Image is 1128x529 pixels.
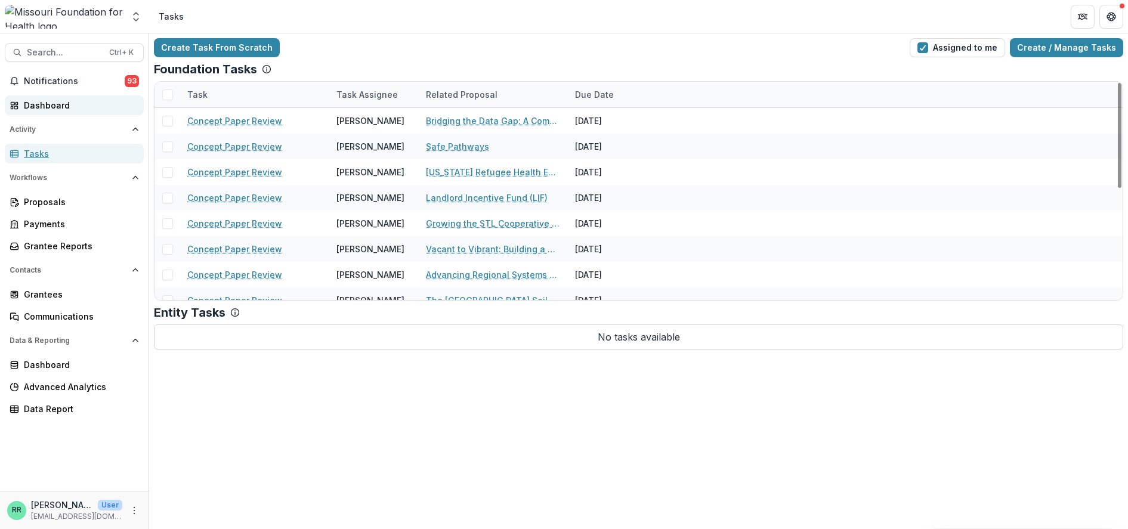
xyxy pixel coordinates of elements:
[5,144,144,163] a: Tasks
[24,310,134,323] div: Communications
[154,38,280,57] a: Create Task From Scratch
[426,268,561,281] a: Advancing Regional Systems Transformation to End Homelessness in the [GEOGRAPHIC_DATA]
[24,403,134,415] div: Data Report
[426,115,561,127] a: Bridging the Data Gap: A Community-Led Toolkit for Immigrant Health Equity
[426,217,561,230] a: Growing the STL Cooperative Ecosystem
[1010,38,1123,57] a: Create / Manage Tasks
[24,380,134,393] div: Advanced Analytics
[5,377,144,397] a: Advanced Analytics
[5,5,123,29] img: Missouri Foundation for Health logo
[187,268,282,281] a: Concept Paper Review
[568,108,657,134] div: [DATE]
[336,294,404,307] div: [PERSON_NAME]
[24,76,125,86] span: Notifications
[336,140,404,153] div: [PERSON_NAME]
[125,75,139,87] span: 93
[5,261,144,280] button: Open Contacts
[5,236,144,256] a: Grantee Reports
[107,46,136,59] div: Ctrl + K
[187,166,282,178] a: Concept Paper Review
[336,191,404,204] div: [PERSON_NAME]
[154,8,188,25] nav: breadcrumb
[10,174,127,182] span: Workflows
[329,88,405,101] div: Task Assignee
[187,217,282,230] a: Concept Paper Review
[98,500,122,511] p: User
[568,82,657,107] div: Due Date
[419,82,568,107] div: Related Proposal
[568,211,657,236] div: [DATE]
[10,336,127,345] span: Data & Reporting
[159,10,184,23] div: Tasks
[336,268,404,281] div: [PERSON_NAME]
[27,48,102,58] span: Search...
[5,168,144,187] button: Open Workflows
[5,43,144,62] button: Search...
[5,72,144,91] button: Notifications93
[24,218,134,230] div: Payments
[187,294,282,307] a: Concept Paper Review
[426,294,561,307] a: The [GEOGRAPHIC_DATA] Soil and Water Conservation District Pilot Program
[5,284,144,304] a: Grantees
[336,115,404,127] div: [PERSON_NAME]
[127,503,141,518] button: More
[10,125,127,134] span: Activity
[568,287,657,313] div: [DATE]
[154,324,1123,349] p: No tasks available
[31,511,122,522] p: [EMAIL_ADDRESS][DOMAIN_NAME]
[426,243,561,255] a: Vacant to Vibrant: Building a Collaborative and Equitable System to Transform St. Louis Neighborh...
[568,159,657,185] div: [DATE]
[336,217,404,230] div: [PERSON_NAME]
[31,499,93,511] p: [PERSON_NAME]
[568,236,657,262] div: [DATE]
[187,115,282,127] a: Concept Paper Review
[5,214,144,234] a: Payments
[1099,5,1123,29] button: Get Help
[5,355,144,375] a: Dashboard
[426,140,489,153] a: Safe Pathways
[180,82,329,107] div: Task
[10,266,127,274] span: Contacts
[12,506,21,514] div: Rachel Rimmerman
[5,399,144,419] a: Data Report
[910,38,1005,57] button: Assigned to me
[568,185,657,211] div: [DATE]
[568,262,657,287] div: [DATE]
[154,62,257,76] p: Foundation Tasks
[568,134,657,159] div: [DATE]
[329,82,419,107] div: Task Assignee
[419,88,505,101] div: Related Proposal
[426,191,548,204] a: Landlord Incentive Fund (LIF)
[426,166,561,178] a: [US_STATE] Refugee Health Equity Project: Community-Driven Solutions for Sustainable Systems Change
[5,120,144,139] button: Open Activity
[180,88,215,101] div: Task
[154,305,225,320] p: Entity Tasks
[5,95,144,115] a: Dashboard
[5,192,144,212] a: Proposals
[336,166,404,178] div: [PERSON_NAME]
[568,88,621,101] div: Due Date
[5,331,144,350] button: Open Data & Reporting
[24,240,134,252] div: Grantee Reports
[128,5,144,29] button: Open entity switcher
[187,243,282,255] a: Concept Paper Review
[24,288,134,301] div: Grantees
[24,358,134,371] div: Dashboard
[187,140,282,153] a: Concept Paper Review
[24,99,134,112] div: Dashboard
[24,147,134,160] div: Tasks
[187,191,282,204] a: Concept Paper Review
[336,243,404,255] div: [PERSON_NAME]
[24,196,134,208] div: Proposals
[1071,5,1095,29] button: Partners
[5,307,144,326] a: Communications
